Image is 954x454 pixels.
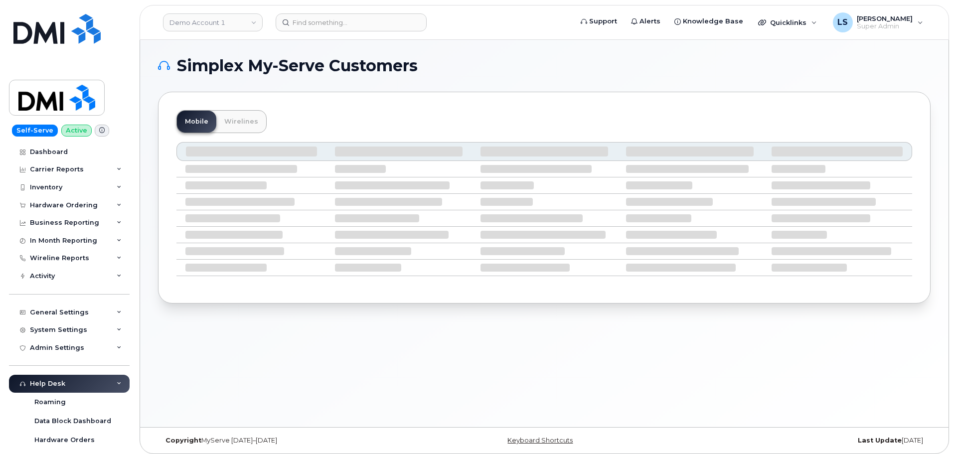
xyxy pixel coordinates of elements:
a: Keyboard Shortcuts [507,437,573,444]
span: Simplex My-Serve Customers [177,58,418,73]
strong: Copyright [165,437,201,444]
a: Wirelines [216,111,266,133]
div: MyServe [DATE]–[DATE] [158,437,416,445]
div: [DATE] [673,437,931,445]
strong: Last Update [858,437,902,444]
a: Mobile [177,111,216,133]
